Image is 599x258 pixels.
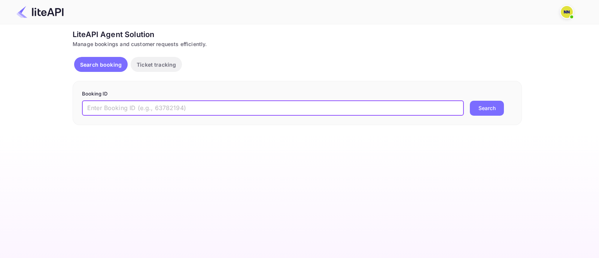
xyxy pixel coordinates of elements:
p: Search booking [80,61,122,69]
img: N/A N/A [561,6,573,18]
p: Booking ID [82,90,513,98]
input: Enter Booking ID (e.g., 63782194) [82,101,464,116]
p: Ticket tracking [137,61,176,69]
div: Manage bookings and customer requests efficiently. [73,40,522,48]
button: Search [470,101,504,116]
img: LiteAPI Logo [16,6,64,18]
div: LiteAPI Agent Solution [73,29,522,40]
